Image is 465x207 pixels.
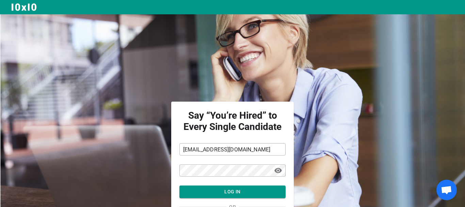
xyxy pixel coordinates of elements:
[179,110,286,132] strong: Say “You’re Hired” to Every Single Candidate
[179,186,286,198] button: LOG IN
[179,144,286,155] input: Email Address*
[11,3,37,12] img: Logo
[274,166,282,175] span: visibility
[436,180,457,200] div: Open chat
